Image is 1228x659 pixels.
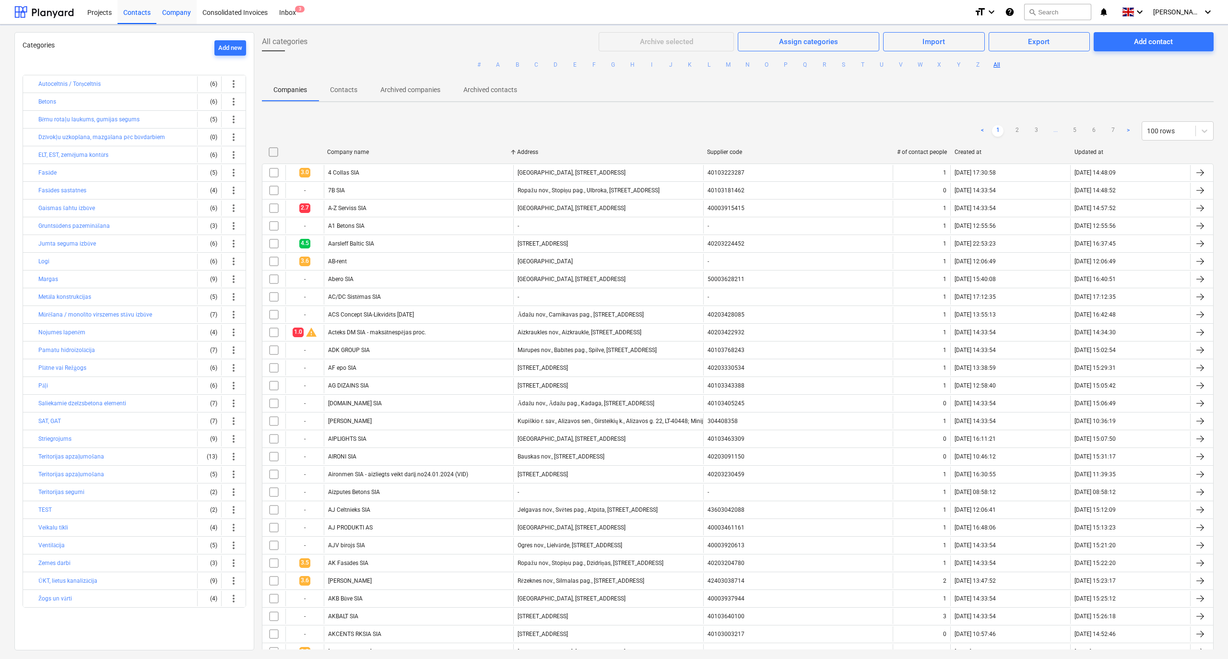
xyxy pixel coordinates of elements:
div: [GEOGRAPHIC_DATA] [518,258,573,265]
div: 7B SIA [328,187,345,194]
span: 3.0 [299,168,310,177]
div: [DATE] 11:39:35 [1074,471,1116,478]
button: Gaismas šahtu izbūve [38,202,95,214]
button: Metāla konstrukcijas [38,291,91,303]
div: - [285,431,324,447]
div: [GEOGRAPHIC_DATA], [STREET_ADDRESS] [518,205,626,212]
div: - [285,520,324,535]
div: [DATE] 16:37:45 [1074,240,1116,247]
button: P [780,59,791,71]
div: 1 [943,347,946,353]
div: [DATE] 14:34:30 [1074,329,1116,336]
div: (0) [201,129,217,145]
div: [DATE] 15:40:08 [955,276,996,282]
div: [DATE] 10:46:12 [955,453,996,460]
div: 40103463309 [708,435,744,442]
button: Fasādes sastatnes [38,185,86,196]
button: Dzīvokļu uzkopšana, mazgāšana pēc būvdarbiem [38,131,165,143]
button: G [607,59,619,71]
div: ACS Concept SIA-Likvidēts [DATE] [328,311,414,318]
button: W [914,59,926,71]
div: [DATE] 14:33:54 [955,187,996,194]
span: 3 [295,6,305,12]
div: [DATE] 17:30:58 [955,169,996,176]
i: keyboard_arrow_down [1134,6,1145,18]
button: Q [799,59,811,71]
div: 1 [943,311,946,318]
button: Plātne vai Režģogs [38,362,86,374]
span: warning [306,327,317,338]
div: 1 [943,418,946,424]
button: Fasāde [38,167,57,178]
button: H [626,59,638,71]
div: (6) [201,360,217,376]
span: more_vert [228,469,239,480]
div: AC/DC Sistēmas SIA [328,294,381,301]
span: [PERSON_NAME] [1153,8,1201,16]
button: U [876,59,887,71]
button: Saliekamie dzelzsbetona elementi [38,398,126,409]
div: 4 Collas SIA [328,169,359,176]
div: Export [1028,35,1050,48]
span: more_vert [228,522,239,533]
button: C [531,59,542,71]
button: I [646,59,657,71]
div: [DATE] 17:12:35 [955,294,996,300]
div: AIPLIGHTS SIA [328,435,366,442]
div: Add new [218,43,242,54]
span: more_vert [228,486,239,498]
a: Next page [1122,125,1134,137]
span: more_vert [228,78,239,90]
button: Autoceltnis / Torņceltnis [38,78,101,90]
div: Company name [327,149,509,155]
div: - [518,489,519,495]
button: Z [972,59,983,71]
div: (5) [201,289,217,305]
span: more_vert [228,202,239,214]
span: more_vert [228,504,239,516]
div: Address [517,149,699,155]
button: Search [1024,4,1091,20]
div: 1 [943,382,946,389]
div: Acteks DM SIA - maksātnespējas proc. [328,329,426,336]
div: Created at [955,149,1067,155]
div: [DATE] 14:57:52 [1074,205,1116,212]
button: A [492,59,504,71]
div: [DATE] 14:48:52 [1074,187,1116,194]
div: [STREET_ADDRESS] [518,382,568,389]
div: 0 [943,400,946,407]
div: One of the reviews has a rating below the threshold (1) for this subcontractor. [306,327,317,338]
div: 1 [943,294,946,300]
div: [DATE] 16:11:21 [955,435,996,442]
button: Assign categories [738,32,879,51]
div: (5) [201,165,217,180]
div: 40203422932 [708,329,744,336]
button: E [569,59,580,71]
button: Teritorijas apzaļumošana [38,451,104,462]
button: Y [953,59,964,71]
span: more_vert [228,273,239,285]
div: 40103768243 [708,347,744,353]
div: - [285,449,324,464]
a: Page 3 [1030,125,1042,137]
span: 3.6 [299,257,310,266]
button: M [722,59,734,71]
span: more_vert [228,540,239,551]
i: keyboard_arrow_down [1202,6,1214,18]
div: 304408358 [708,418,738,424]
span: more_vert [228,593,239,604]
button: Teritorijas apzaļumošana [38,469,104,480]
div: Mārupes nov., Babītes pag., Spilve, [STREET_ADDRESS] [518,347,657,354]
div: (7) [201,342,217,358]
span: more_vert [228,256,239,267]
iframe: Chat Widget [1180,613,1228,659]
div: - [708,223,709,229]
button: O [761,59,772,71]
div: - [285,609,324,624]
span: more_vert [228,557,239,569]
button: K [684,59,696,71]
button: Add contact [1094,32,1214,51]
div: [DATE] 15:29:31 [1074,365,1116,371]
span: All categories [262,36,307,47]
button: Margas [38,273,58,285]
